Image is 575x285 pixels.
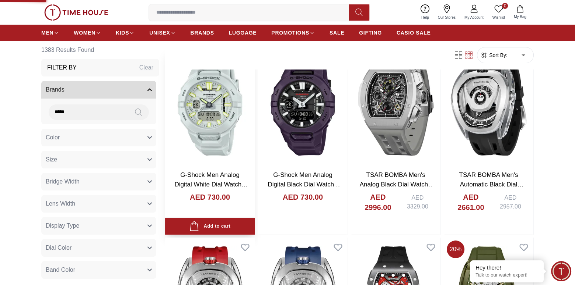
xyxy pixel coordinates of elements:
[74,26,101,39] a: WOMEN
[191,29,214,36] span: BRANDS
[351,47,440,164] img: TSAR BOMBA Men's Analog Black Dial Watch - TB8214 C-Grey
[397,29,431,36] span: CASIO SALE
[46,155,57,164] span: Size
[116,29,129,36] span: KIDS
[46,85,65,94] span: Brands
[511,14,529,19] span: My Bag
[41,195,156,213] button: Lens Width
[489,15,508,20] span: Wishlist
[41,26,59,39] a: MEN
[451,192,491,213] h4: AED 2661.00
[330,26,344,39] a: SALE
[402,193,433,211] div: AED 3329.00
[116,26,135,39] a: KIDS
[41,129,156,146] button: Color
[359,29,382,36] span: GIFTING
[41,81,156,99] button: Brands
[46,243,72,252] span: Dial Color
[41,29,53,36] span: MEN
[480,51,508,59] button: Sort By:
[41,41,159,59] h6: 1383 Results Found
[551,261,571,281] div: Chat Widget
[165,47,255,164] img: G-Shock Men Analog Digital White Dial Watch - GBA-950-7ADR
[359,26,382,39] a: GIFTING
[360,171,435,197] a: TSAR BOMBA Men's Analog Black Dial Watch - TB8214 C-Grey
[149,26,175,39] a: UNISEX
[41,261,156,279] button: Band Color
[165,218,255,235] button: Add to cart
[41,173,156,190] button: Bridge Width
[46,266,75,274] span: Band Color
[509,4,531,21] button: My Bag
[330,29,344,36] span: SALE
[41,151,156,168] button: Size
[47,63,77,72] h3: Filter By
[139,63,153,72] div: Clear
[190,192,230,202] h4: AED 730.00
[189,221,230,231] div: Add to cart
[41,239,156,257] button: Dial Color
[418,15,432,20] span: Help
[46,177,80,186] span: Bridge Width
[435,15,459,20] span: Our Stores
[258,47,348,164] img: G-Shock Men Analog Digital Black Dial Watch - GBA-950-2ADR
[447,241,464,258] span: 20 %
[488,51,508,59] span: Sort By:
[191,26,214,39] a: BRANDS
[46,133,60,142] span: Color
[461,15,487,20] span: My Account
[475,272,538,278] p: Talk to our watch expert!
[41,217,156,235] button: Display Type
[74,29,95,36] span: WOMEN
[475,264,538,271] div: Hey there!
[488,3,509,22] a: 0Wishlist
[502,3,508,9] span: 0
[417,3,433,22] a: Help
[268,171,342,197] a: G-Shock Men Analog Digital Black Dial Watch - GBA-950-2ADR
[46,221,79,230] span: Display Type
[444,47,533,164] img: TSAR BOMBA Men's Automatic Black Dial Watch - TB8213A-06 SET
[174,171,248,197] a: G-Shock Men Analog Digital White Dial Watch - GBA-950-7ADR
[229,26,257,39] a: LUGGAGE
[271,26,315,39] a: PROMOTIONS
[397,26,431,39] a: CASIO SALE
[495,193,526,211] div: AED 2957.00
[433,3,460,22] a: Our Stores
[453,171,525,197] a: TSAR BOMBA Men's Automatic Black Dial Watch - TB8213A-06 SET
[46,199,75,208] span: Lens Width
[358,192,398,213] h4: AED 2996.00
[149,29,170,36] span: UNISEX
[283,192,323,202] h4: AED 730.00
[271,29,309,36] span: PROMOTIONS
[229,29,257,36] span: LUGGAGE
[44,4,108,21] img: ...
